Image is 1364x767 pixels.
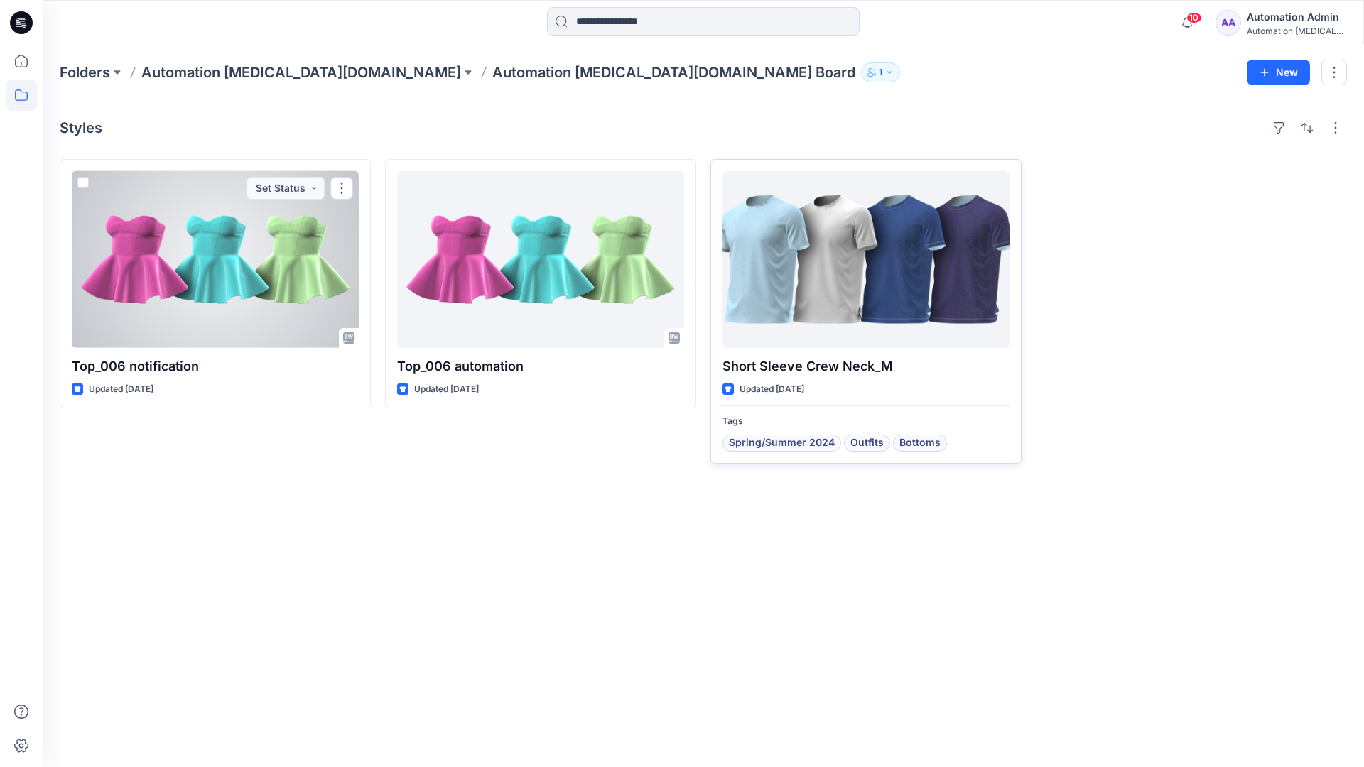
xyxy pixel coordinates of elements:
a: Top_006 automation [397,171,684,348]
p: Automation [MEDICAL_DATA][DOMAIN_NAME] Board [492,62,855,82]
p: Tags [722,414,1010,429]
h4: Styles [60,119,102,136]
div: AA [1216,10,1241,36]
span: Bottoms [899,435,941,452]
p: Updated [DATE] [89,382,153,397]
p: Updated [DATE] [414,382,479,397]
a: Automation [MEDICAL_DATA][DOMAIN_NAME] [141,62,461,82]
a: Short Sleeve Crew Neck_M [722,171,1010,348]
span: 10 [1186,12,1202,23]
a: Top_006 notification [72,171,359,348]
p: Short Sleeve Crew Neck_M [722,357,1010,376]
span: Outfits [850,435,884,452]
div: Automation [MEDICAL_DATA]... [1247,26,1346,36]
p: Updated [DATE] [740,382,804,397]
button: 1 [861,62,900,82]
a: Folders [60,62,110,82]
button: New [1247,60,1310,85]
p: 1 [879,65,882,80]
div: Automation Admin [1247,9,1346,26]
p: Top_006 automation [397,357,684,376]
span: Spring/Summer 2024 [729,435,835,452]
p: Top_006 notification [72,357,359,376]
